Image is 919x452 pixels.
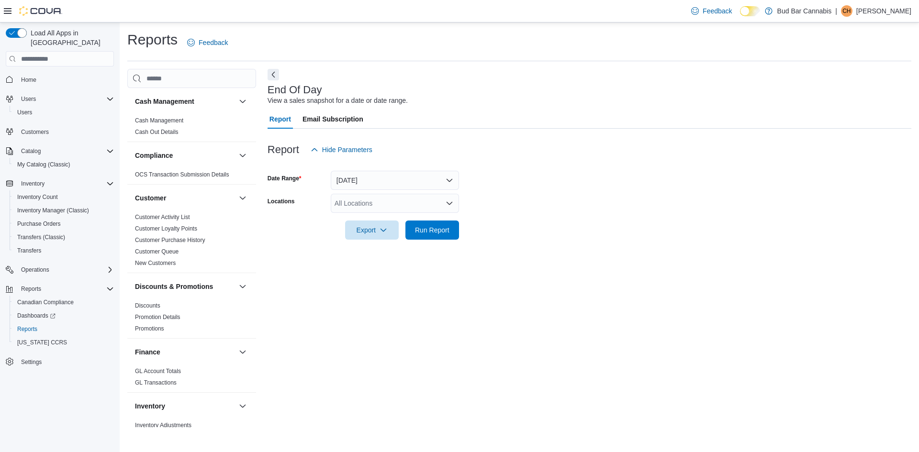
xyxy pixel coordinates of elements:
a: [US_STATE] CCRS [13,337,71,348]
button: Inventory Manager (Classic) [10,204,118,217]
span: Canadian Compliance [17,298,74,306]
span: Reports [17,283,114,295]
a: Settings [17,356,45,368]
p: | [835,5,837,17]
span: Catalog [17,145,114,157]
span: Dashboards [17,312,56,320]
span: Customers [17,126,114,138]
span: Load All Apps in [GEOGRAPHIC_DATA] [27,28,114,47]
button: Inventory Count [10,190,118,204]
a: My Catalog (Classic) [13,159,74,170]
button: Transfers [10,244,118,257]
button: Discounts & Promotions [135,282,235,291]
span: Promotions [135,325,164,332]
span: Users [17,109,32,116]
button: Open list of options [446,199,453,207]
span: Feedback [703,6,732,16]
button: Inventory [135,401,235,411]
span: New Customers [135,259,176,267]
span: My Catalog (Classic) [17,161,70,168]
a: Dashboards [13,310,59,321]
span: Reports [13,323,114,335]
a: Dashboards [10,309,118,322]
button: Inventory [17,178,48,189]
a: Customer Queue [135,248,179,255]
span: CH [842,5,851,17]
a: Home [17,74,40,86]
span: Operations [17,264,114,276]
div: Compliance [127,169,256,184]
span: Transfers [13,245,114,256]
button: Cash Management [135,97,235,106]
a: New Customers [135,260,176,266]
span: Run Report [415,225,449,235]
span: Inventory [21,180,45,187]
span: Reports [17,325,37,333]
a: Promotions [135,325,164,332]
div: Customer [127,211,256,273]
button: Next [268,69,279,80]
button: Purchase Orders [10,217,118,231]
h3: End Of Day [268,84,322,96]
h3: Cash Management [135,97,194,106]
span: Customer Purchase History [135,236,205,244]
div: Caleb H [841,5,852,17]
a: Canadian Compliance [13,297,78,308]
a: Cash Management [135,117,183,124]
a: Users [13,107,36,118]
input: Dark Mode [740,6,760,16]
span: Promotion Details [135,313,180,321]
div: Discounts & Promotions [127,300,256,338]
span: Inventory [17,178,114,189]
span: Reports [21,285,41,293]
p: [PERSON_NAME] [856,5,911,17]
span: Report [269,110,291,129]
span: Transfers [17,247,41,254]
a: Customers [17,126,53,138]
span: Customer Activity List [135,213,190,221]
button: Customer [135,193,235,203]
button: Customers [2,125,118,139]
button: Canadian Compliance [10,296,118,309]
span: GL Transactions [135,379,177,386]
a: GL Account Totals [135,368,181,375]
span: Export [351,220,393,240]
h3: Inventory [135,401,165,411]
button: Transfers (Classic) [10,231,118,244]
button: Catalog [17,145,45,157]
button: Run Report [405,220,459,240]
button: Operations [2,263,118,276]
a: Promotion Details [135,314,180,320]
button: Reports [17,283,45,295]
button: Users [17,93,40,105]
span: Settings [17,356,114,368]
div: Cash Management [127,115,256,142]
p: Bud Bar Cannabis [777,5,832,17]
button: Users [2,92,118,106]
button: Settings [2,355,118,369]
span: Dashboards [13,310,114,321]
a: OCS Transaction Submission Details [135,171,229,178]
a: Inventory Adjustments [135,422,191,429]
button: Hide Parameters [307,140,376,159]
div: View a sales snapshot for a date or date range. [268,96,408,106]
button: Finance [237,346,248,358]
span: Catalog [21,147,41,155]
span: Home [21,76,36,84]
a: Inventory Manager (Classic) [13,205,93,216]
nav: Complex example [6,68,114,394]
button: Cash Management [237,96,248,107]
button: My Catalog (Classic) [10,158,118,171]
span: Canadian Compliance [13,297,114,308]
span: Settings [21,358,42,366]
span: Inventory Manager (Classic) [17,207,89,214]
span: Transfers (Classic) [17,233,65,241]
button: Finance [135,347,235,357]
h3: Discounts & Promotions [135,282,213,291]
span: Email Subscription [303,110,363,129]
a: Reports [13,323,41,335]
